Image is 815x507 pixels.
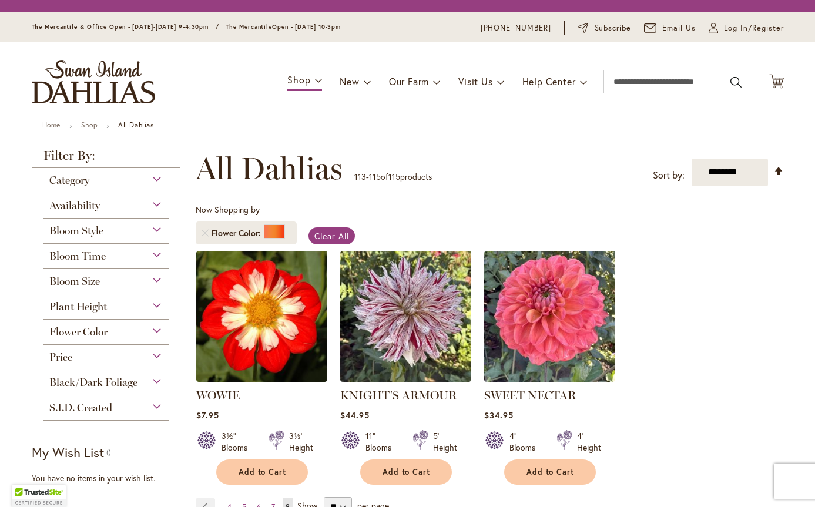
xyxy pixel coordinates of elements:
span: Subscribe [595,22,632,34]
span: 113 [354,171,366,182]
a: Email Us [644,22,696,34]
a: KNIGHTS ARMOUR [340,373,471,384]
span: New [340,75,359,88]
a: Subscribe [578,22,631,34]
a: Shop [81,120,98,129]
span: Our Farm [389,75,429,88]
button: Add to Cart [504,459,596,485]
img: SWEET NECTAR [484,251,615,382]
a: WOWIE [196,373,327,384]
span: Plant Height [49,300,107,313]
span: 115 [388,171,400,182]
strong: All Dahlias [118,120,154,129]
span: Price [49,351,72,364]
iframe: Launch Accessibility Center [9,465,42,498]
span: Bloom Style [49,224,103,237]
img: KNIGHTS ARMOUR [340,251,471,382]
span: Open - [DATE] 10-3pm [272,23,341,31]
a: SWEET NECTAR [484,373,615,384]
span: Availability [49,199,100,212]
img: WOWIE [196,251,327,382]
a: [PHONE_NUMBER] [481,22,552,34]
span: Add to Cart [383,467,431,477]
span: All Dahlias [196,151,343,186]
span: Black/Dark Foliage [49,376,137,389]
a: Remove Flower Color Orange/Peach [202,230,209,237]
span: Shop [287,73,310,86]
span: Add to Cart [526,467,575,477]
p: - of products [354,167,432,186]
span: Bloom Time [49,250,106,263]
label: Sort by: [653,164,685,186]
strong: My Wish List [32,444,104,461]
span: Flower Color [212,227,264,239]
div: 4' Height [577,430,601,454]
span: Add to Cart [239,467,287,477]
div: 5' Height [433,430,457,454]
div: 11" Blooms [365,430,398,454]
span: Log In/Register [724,22,784,34]
div: You have no items in your wish list. [32,472,189,484]
button: Add to Cart [360,459,452,485]
span: Help Center [522,75,576,88]
span: Visit Us [458,75,492,88]
span: Category [49,174,89,187]
span: S.I.D. Created [49,401,112,414]
span: $7.95 [196,409,219,421]
div: 4" Blooms [509,430,542,454]
div: 3½' Height [289,430,313,454]
a: store logo [32,60,155,103]
a: Home [42,120,61,129]
a: Clear All [308,227,355,244]
div: 3½" Blooms [222,430,254,454]
span: The Mercantile & Office Open - [DATE]-[DATE] 9-4:30pm / The Mercantile [32,23,273,31]
a: Log In/Register [709,22,784,34]
span: Flower Color [49,325,108,338]
span: $44.95 [340,409,370,421]
a: WOWIE [196,388,240,402]
a: KNIGHT'S ARMOUR [340,388,457,402]
span: $34.95 [484,409,514,421]
span: 115 [369,171,381,182]
span: Bloom Size [49,275,100,288]
a: SWEET NECTAR [484,388,576,402]
span: Clear All [314,230,349,241]
strong: Filter By: [32,149,181,168]
button: Add to Cart [216,459,308,485]
span: Email Us [662,22,696,34]
span: Now Shopping by [196,204,260,215]
button: Search [730,73,741,92]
